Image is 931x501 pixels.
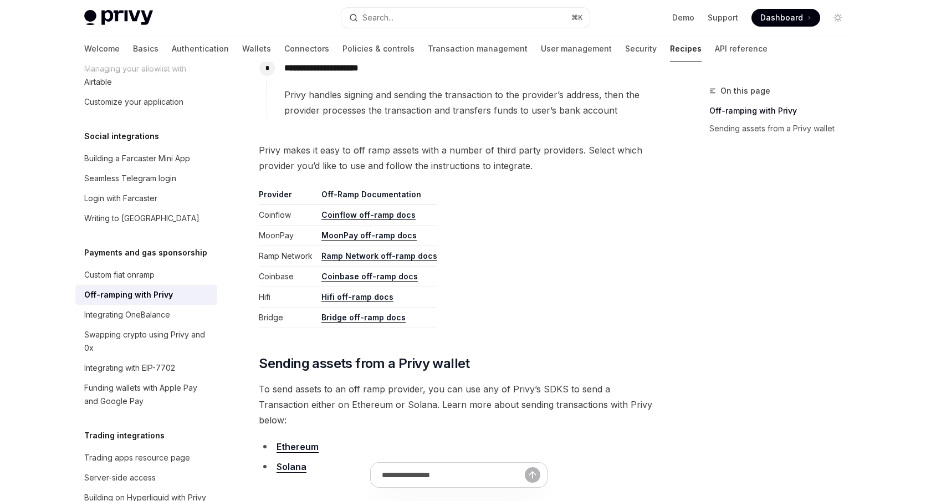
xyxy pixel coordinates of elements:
input: Ask a question... [382,463,525,487]
button: Open search [341,8,590,28]
a: Demo [672,12,694,23]
div: Seamless Telegram login [84,172,176,185]
td: Bridge [259,308,317,328]
a: Sending assets from a Privy wallet [709,120,856,137]
a: Support [708,12,738,23]
a: Custom fiat onramp [75,265,217,285]
div: Swapping crypto using Privy and 0x [84,328,211,355]
div: Customize your application [84,95,183,109]
div: Funding wallets with Apple Pay and Google Pay [84,381,211,408]
a: Integrating with EIP-7702 [75,358,217,378]
a: Off-ramping with Privy [709,102,856,120]
a: Trading apps resource page [75,448,217,468]
a: Policies & controls [342,35,415,62]
a: Server-side access [75,468,217,488]
span: ⌘ K [571,13,583,22]
a: Welcome [84,35,120,62]
a: Connectors [284,35,329,62]
a: Ramp Network off-ramp docs [321,251,437,261]
a: Coinbase off-ramp docs [321,272,418,282]
div: Writing to [GEOGRAPHIC_DATA] [84,212,199,225]
div: Custom fiat onramp [84,268,155,282]
td: Ramp Network [259,246,317,267]
a: Recipes [670,35,702,62]
a: Ethereum [277,441,319,453]
a: Building a Farcaster Mini App [75,149,217,168]
td: Coinflow [259,205,317,226]
span: Dashboard [760,12,803,23]
span: To send assets to an off ramp provider, you can use any of Privy’s SDKS to send a Transaction eit... [259,381,658,428]
td: MoonPay [259,226,317,246]
a: Login with Farcaster [75,188,217,208]
a: Writing to [GEOGRAPHIC_DATA] [75,208,217,228]
td: Coinbase [259,267,317,287]
a: Customize your application [75,92,217,112]
a: User management [541,35,612,62]
a: Swapping crypto using Privy and 0x [75,325,217,358]
a: Authentication [172,35,229,62]
div: Building a Farcaster Mini App [84,152,190,165]
a: Seamless Telegram login [75,168,217,188]
a: API reference [715,35,768,62]
span: Privy makes it easy to off ramp assets with a number of third party providers. Select which provi... [259,142,658,173]
span: Privy handles signing and sending the transaction to the provider’s address, then the provider pr... [284,87,658,118]
h5: Social integrations [84,130,159,143]
a: Funding wallets with Apple Pay and Google Pay [75,378,217,411]
a: Wallets [242,35,271,62]
div: Login with Farcaster [84,192,157,205]
a: Hifi off-ramp docs [321,292,393,302]
div: Integrating OneBalance [84,308,170,321]
h5: Trading integrations [84,429,165,442]
a: MoonPay off-ramp docs [321,231,417,241]
a: Bridge off-ramp docs [321,313,406,323]
a: Basics [133,35,158,62]
div: Integrating with EIP-7702 [84,361,175,375]
a: Off-ramping with Privy [75,285,217,305]
div: Trading apps resource page [84,451,190,464]
span: Sending assets from a Privy wallet [259,355,470,372]
td: Hifi [259,287,317,308]
a: Coinflow off-ramp docs [321,210,416,220]
span: On this page [720,84,770,98]
th: Provider [259,189,317,205]
div: Off-ramping with Privy [84,288,173,301]
button: Toggle dark mode [829,9,847,27]
div: Server-side access [84,471,156,484]
div: Search... [362,11,393,24]
img: light logo [84,10,153,25]
a: Integrating OneBalance [75,305,217,325]
a: Transaction management [428,35,528,62]
th: Off-Ramp Documentation [317,189,437,205]
a: Dashboard [751,9,820,27]
button: Send message [525,467,540,483]
h5: Payments and gas sponsorship [84,246,207,259]
a: Security [625,35,657,62]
